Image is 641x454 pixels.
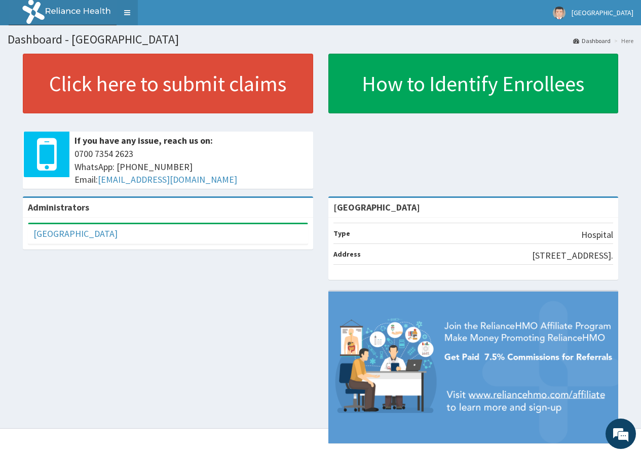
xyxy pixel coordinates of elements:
img: User Image [553,7,565,19]
b: Type [333,229,350,238]
img: provider-team-banner.png [328,292,619,443]
b: Administrators [28,201,89,213]
p: Hospital [581,228,613,241]
a: Click here to submit claims [23,54,313,113]
strong: [GEOGRAPHIC_DATA] [333,201,420,213]
a: [EMAIL_ADDRESS][DOMAIN_NAME] [98,174,237,185]
b: If you have any issue, reach us on: [74,135,213,146]
span: [GEOGRAPHIC_DATA] [572,8,633,17]
a: How to Identify Enrollees [328,54,619,113]
span: 0700 7354 2623 WhatsApp: [PHONE_NUMBER] Email: [74,147,308,186]
a: Dashboard [573,36,611,45]
li: Here [612,36,633,45]
p: [STREET_ADDRESS]. [532,249,613,262]
h1: Dashboard - [GEOGRAPHIC_DATA] [8,33,633,46]
a: [GEOGRAPHIC_DATA] [33,228,118,239]
b: Address [333,250,361,259]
